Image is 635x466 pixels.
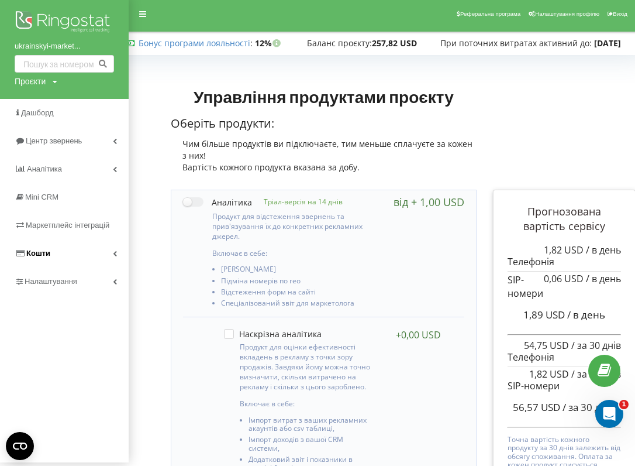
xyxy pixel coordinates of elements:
[567,308,605,321] span: / в день
[15,55,114,73] input: Пошук за номером
[240,342,375,392] p: Продукт для оцінки ефективності вкладень в рекламу з точки зору продажів. Завдяки йому можна точн...
[619,400,629,409] span: 1
[221,265,379,276] li: [PERSON_NAME]
[513,400,560,414] span: 56,57 USD
[240,399,375,409] p: Включає в себе:
[25,193,58,201] span: Mini CRM
[139,37,253,49] span: :
[571,368,621,381] span: / за 30 днів
[571,339,621,352] span: / за 30 днів
[26,136,82,145] span: Центр звернень
[440,37,592,49] span: При поточних витратах активний до:
[183,196,252,208] label: Аналітика
[562,400,615,414] span: / за 30 днів
[139,37,250,49] a: Бонус програми лояльності
[372,37,417,49] strong: 257,82 USD
[171,162,477,173] div: Вартість кожного продукта вказана за добу.
[25,277,77,286] span: Налаштування
[252,197,343,207] p: Тріал-версія на 14 днів
[508,369,621,393] p: SIP-номери
[508,273,621,300] p: SIP-номери
[15,40,114,52] a: ukrainskyi-market...
[307,37,372,49] span: Баланс проєкту:
[508,340,621,364] p: Телефонія
[26,221,109,229] span: Маркетплейс інтеграцій
[21,108,54,117] span: Дашборд
[523,308,565,321] span: 1,89 USD
[27,165,62,173] span: Аналiтика
[255,37,284,49] strong: 12%
[249,416,375,436] li: Імпорт витрат з ваших рекламних акаунтів або csv таблиці,
[221,277,379,288] li: Підміна номерів по гео
[6,432,34,460] button: Open CMP widget
[224,329,322,339] label: Наскрізна аналітика
[594,37,621,49] strong: [DATE]
[460,11,520,17] span: Реферальна програма
[524,339,569,352] span: 54,75 USD
[221,299,379,310] li: Спеціалізований звіт для маркетолога
[535,11,599,17] span: Налаштування профілю
[171,86,477,107] h1: Управління продуктами проєкту
[394,196,464,208] div: від + 1,00 USD
[595,400,623,428] iframe: Intercom live chat
[508,204,621,234] p: Прогнозована вартість сервісу
[508,245,621,269] p: Телефонія
[529,368,569,381] span: 1,82 USD
[26,249,50,258] span: Кошти
[613,11,627,17] span: Вихід
[171,115,477,132] p: Оберіть продукти:
[544,244,584,256] span: 1,82 USD
[249,436,375,455] li: Імпорт доходів з вашої CRM системи,
[212,248,379,258] p: Включає в себе:
[212,211,379,241] p: Продукт для відстеження звернень та прив'язування їх до конкретних рекламних джерел.
[171,138,477,162] div: Чим більше продуктів ви підключаєте, тим меньше сплачуєте за кожен з них!
[15,76,46,87] div: Проєкти
[586,272,621,285] span: / в день
[221,288,379,299] li: Відстеження форм на сайті
[544,272,584,285] span: 0,06 USD
[15,8,114,37] img: Ringostat logo
[396,329,441,341] div: +0,00 USD
[586,244,621,256] span: / в день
